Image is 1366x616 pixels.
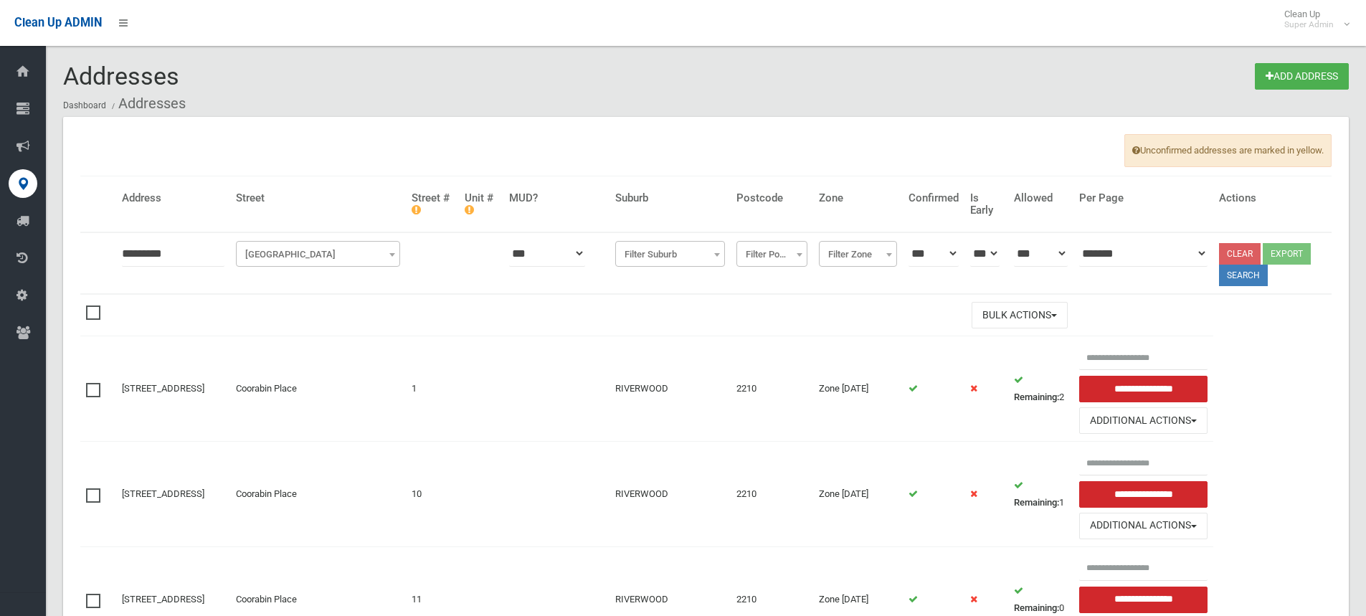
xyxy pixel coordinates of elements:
h4: Confirmed [909,192,959,204]
span: Filter Postcode [740,245,804,265]
strong: Remaining: [1014,497,1059,508]
h4: Street [236,192,400,204]
span: Filter Street [239,245,397,265]
span: Unconfirmed addresses are marked in yellow. [1124,134,1332,167]
span: Filter Suburb [619,245,721,265]
button: Bulk Actions [972,302,1068,328]
span: Filter Suburb [615,241,725,267]
button: Export [1263,243,1311,265]
span: Clean Up [1277,9,1348,30]
td: 2 [1008,336,1073,442]
span: Addresses [63,62,179,90]
button: Search [1219,265,1268,286]
li: Addresses [108,90,186,117]
h4: Is Early [970,192,1003,216]
td: Zone [DATE] [813,336,903,442]
a: Dashboard [63,100,106,110]
h4: Street # [412,192,453,216]
td: RIVERWOOD [610,336,731,442]
span: Filter Street [236,241,400,267]
h4: Postcode [736,192,807,204]
td: 1 [1008,442,1073,547]
h4: Per Page [1079,192,1208,204]
small: Super Admin [1284,19,1334,30]
td: RIVERWOOD [610,442,731,547]
h4: Zone [819,192,897,204]
span: Filter Postcode [736,241,807,267]
span: Filter Zone [819,241,897,267]
td: 2210 [731,336,813,442]
span: Clean Up ADMIN [14,16,102,29]
button: Additional Actions [1079,513,1208,539]
a: Clear [1219,243,1261,265]
td: 1 [406,336,459,442]
strong: Remaining: [1014,602,1059,613]
a: [STREET_ADDRESS] [122,383,204,394]
h4: MUD? [509,192,604,204]
td: Coorabin Place [230,442,406,547]
td: Zone [DATE] [813,442,903,547]
td: 2210 [731,442,813,547]
a: Add Address [1255,63,1349,90]
a: [STREET_ADDRESS] [122,594,204,605]
h4: Unit # [465,192,497,216]
h4: Allowed [1014,192,1067,204]
td: Coorabin Place [230,336,406,442]
strong: Remaining: [1014,392,1059,402]
a: [STREET_ADDRESS] [122,488,204,499]
td: 10 [406,442,459,547]
h4: Suburb [615,192,725,204]
h4: Address [122,192,224,204]
h4: Actions [1219,192,1326,204]
button: Additional Actions [1079,407,1208,434]
span: Filter Zone [822,245,893,265]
